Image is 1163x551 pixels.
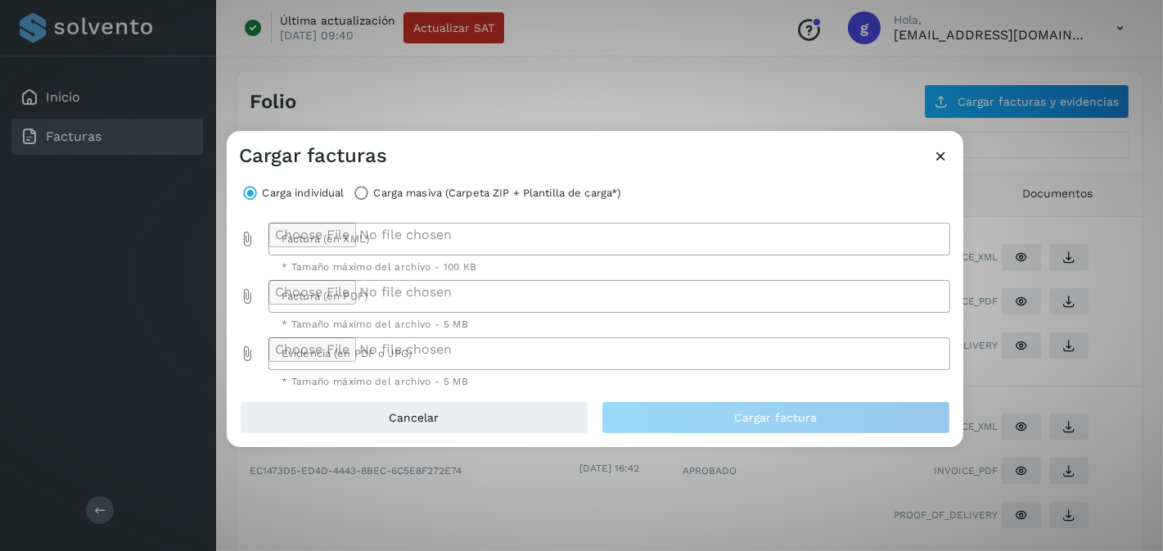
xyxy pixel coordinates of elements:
div: * Tamaño máximo del archivo - 5 MB [282,377,937,386]
button: Cargar factura [602,401,950,434]
i: Factura (en XML) prepended action [240,231,256,247]
label: Carga individual [263,182,345,205]
span: Cancelar [389,412,439,423]
span: Cargar factura [734,412,817,423]
div: * Tamaño máximo del archivo - 100 KB [282,262,937,272]
button: Cancelar [240,401,588,434]
h3: Cargar facturas [240,144,388,168]
div: * Tamaño máximo del archivo - 5 MB [282,319,937,329]
i: Factura (en PDF) prepended action [240,288,256,305]
label: Carga masiva (Carpeta ZIP + Plantilla de carga*) [373,182,621,205]
i: Evidencia (en PDF o JPG) prepended action [240,346,256,362]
